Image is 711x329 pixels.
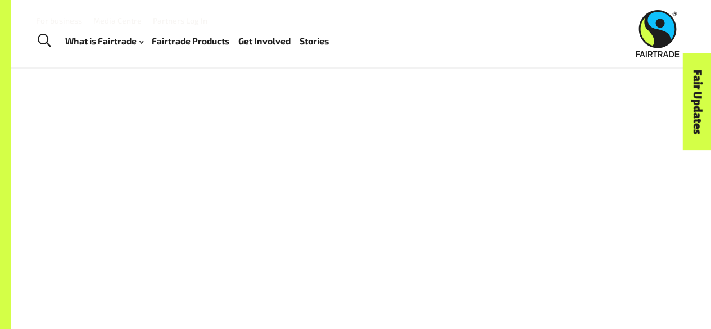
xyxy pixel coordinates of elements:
a: Get Involved [238,33,291,49]
a: Stories [300,33,329,49]
a: For business [36,16,82,25]
a: Toggle Search [30,27,58,55]
a: What is Fairtrade [65,33,143,49]
img: Fairtrade Australia New Zealand logo [636,10,680,57]
a: Media Centre [93,16,142,25]
a: Partners Log In [153,16,207,25]
a: Fairtrade Products [152,33,229,49]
